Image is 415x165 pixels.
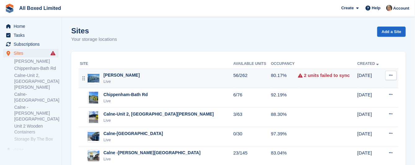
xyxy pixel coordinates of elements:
div: Live [103,98,148,104]
td: [DATE] [357,88,383,108]
td: 88.30% [271,108,298,127]
span: Help [372,5,381,11]
a: All Boxed Limited [17,3,63,13]
td: 56/262 [233,69,271,88]
span: Home [14,22,51,31]
a: Storage By The Box [14,136,59,142]
a: menu [3,31,59,40]
a: Created [357,61,380,66]
td: [DATE] [357,127,383,146]
img: Image of Calne -Harris Road site [88,150,99,161]
i: Smart entry sync failures have occurred [50,51,55,56]
img: Image of Calne-Unit 2, Porte Marsh Rd site [89,111,98,123]
a: menu [3,146,59,154]
a: Add a Site [377,27,406,37]
div: Chippenham-Bath Rd [103,91,148,98]
img: Image of Calne-The Space Centre site [88,132,99,141]
th: Available Units [233,59,271,69]
a: Calne-Unit 2, [GEOGRAPHIC_DATA][PERSON_NAME] [14,73,59,90]
a: Chippenham-Bath Rd [14,66,59,71]
a: menu [3,22,59,31]
td: 0/30 [233,127,271,146]
td: 6/76 [233,88,271,108]
td: [DATE] [357,69,383,88]
a: Calne-[GEOGRAPHIC_DATA] [14,91,59,103]
td: 80.17% [271,69,298,88]
div: Calne -[PERSON_NAME][GEOGRAPHIC_DATA] [103,150,201,156]
td: 3/63 [233,108,271,127]
p: Your storage locations [71,36,117,43]
a: [PERSON_NAME] [14,58,59,64]
div: Live [103,78,140,85]
div: Calne-[GEOGRAPHIC_DATA] [103,130,163,137]
span: CRM [14,146,51,154]
td: 97.39% [271,127,298,146]
span: Create [341,5,354,11]
th: Site [79,59,233,69]
h1: Sites [71,27,117,35]
a: menu [3,40,59,49]
a: 2 units failed to sync [304,72,350,79]
span: Sites [14,49,51,57]
div: [PERSON_NAME] [103,72,140,78]
span: Subscriptions [14,40,51,49]
div: Calne-Unit 2, [GEOGRAPHIC_DATA][PERSON_NAME] [103,111,214,117]
img: Image of Melksham-Bowerhill site [88,74,99,83]
td: [DATE] [357,108,383,127]
td: 92.19% [271,88,298,108]
img: Image of Chippenham-Bath Rd site [89,91,98,104]
a: Calne -[PERSON_NAME][GEOGRAPHIC_DATA] [14,104,59,122]
div: Live [103,117,214,124]
a: Unit 2 Wooden Containers [14,123,59,135]
span: Account [393,5,409,11]
img: Sandie Mills [386,5,392,11]
a: menu [3,49,59,57]
div: Live [103,156,201,162]
div: Live [103,137,163,143]
span: Tasks [14,31,51,40]
th: Occupancy [271,59,298,69]
img: stora-icon-8386f47178a22dfd0bd8f6a31ec36ba5ce8667c1dd55bd0f319d3a0aa187defe.svg [5,4,14,13]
